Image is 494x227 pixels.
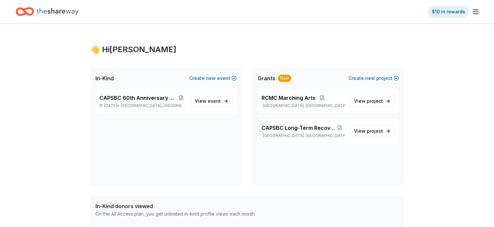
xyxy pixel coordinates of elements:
[262,94,315,102] span: RCMC Marching Arts
[258,74,275,82] span: Grants
[354,127,383,135] span: View
[99,94,177,102] span: CAPSBC 60th Anniversary Gala & Silent Auction
[195,97,221,105] span: View
[95,74,114,82] span: In-Kind
[367,98,383,104] span: project
[121,103,185,108] span: [GEOGRAPHIC_DATA], [GEOGRAPHIC_DATA]
[16,4,78,19] a: Home
[350,95,395,107] a: View project
[428,6,469,18] a: $10 in rewards
[208,98,221,104] span: event
[350,125,395,137] a: View project
[262,124,335,132] span: CAPSBC Long-Term Recovery Program
[206,74,216,82] span: new
[90,44,404,55] div: 👋 Hi [PERSON_NAME]
[365,74,375,82] span: new
[189,74,237,82] button: Createnewevent
[95,210,256,218] div: On the All Access plan, you get unlimited in-kind profile views each month.
[262,133,345,138] p: [GEOGRAPHIC_DATA], [GEOGRAPHIC_DATA]
[354,97,383,105] span: View
[99,103,185,108] p: [DATE] •
[191,95,233,107] a: View event
[367,128,383,134] span: project
[349,74,399,82] button: Createnewproject
[95,202,256,210] div: In-Kind donors viewed
[278,75,291,82] div: New
[262,103,345,108] p: [GEOGRAPHIC_DATA], [GEOGRAPHIC_DATA]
